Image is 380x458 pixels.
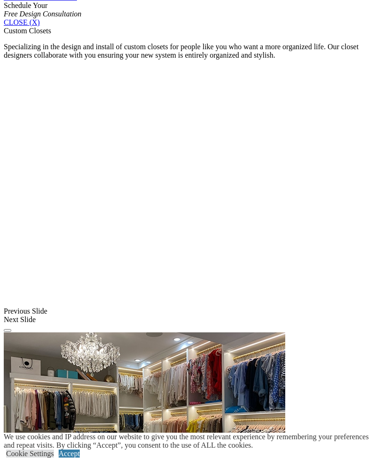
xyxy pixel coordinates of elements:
a: Accept [59,450,80,458]
em: Free Design Consultation [4,10,82,18]
div: We use cookies and IP address on our website to give you the most relevant experience by remember... [4,433,380,450]
div: Previous Slide [4,307,376,315]
div: Next Slide [4,315,376,324]
span: Schedule Your [4,1,82,18]
a: Cookie Settings [6,450,54,458]
p: Specializing in the design and install of custom closets for people like you who want a more orga... [4,43,376,60]
button: Click here to pause slide show [4,329,11,332]
a: CLOSE (X) [4,18,40,26]
span: Custom Closets [4,27,51,35]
